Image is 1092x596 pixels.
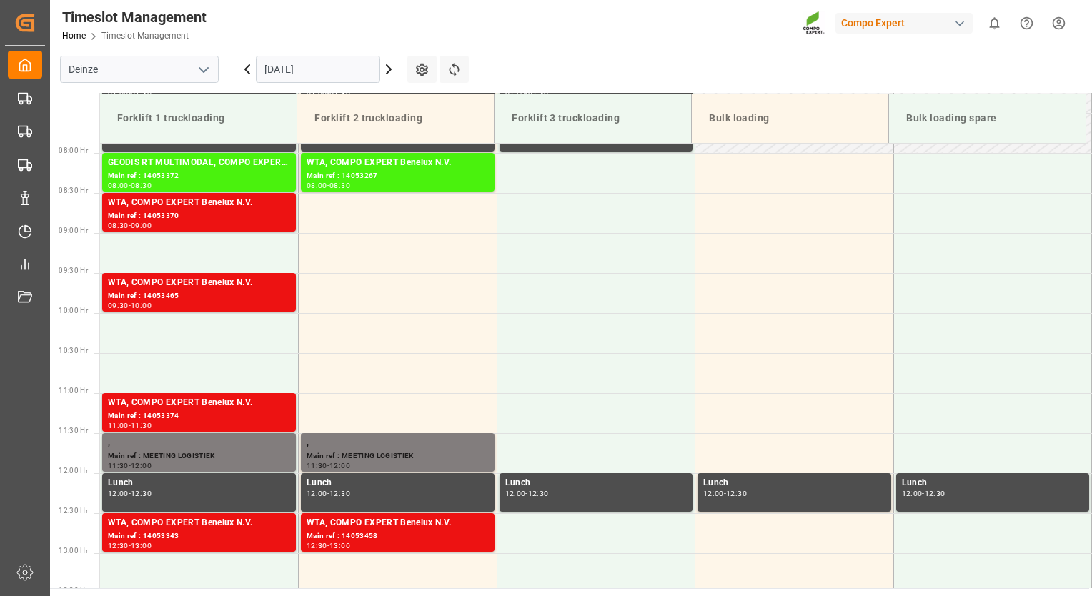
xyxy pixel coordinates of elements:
div: WTA, COMPO EXPERT Benelux N.V. [307,516,489,530]
div: 12:00 [703,490,724,497]
div: 12:30 [726,490,747,497]
div: 11:30 [108,462,129,469]
div: Main ref : 14053372 [108,170,290,182]
span: 11:00 Hr [59,387,88,394]
div: 11:00 [108,422,129,429]
div: Bulk loading [703,105,877,131]
div: Lunch [307,476,489,490]
div: - [129,542,131,549]
button: show 0 new notifications [978,7,1011,39]
div: Main ref : 14053370 [108,210,290,222]
div: Lunch [703,476,885,490]
div: WTA, COMPO EXPERT Benelux N.V. [108,516,290,530]
div: Forklift 1 truckloading [111,105,285,131]
span: 08:00 Hr [59,146,88,154]
div: 09:00 [131,222,152,229]
span: 08:30 Hr [59,187,88,194]
div: - [327,490,329,497]
span: 12:30 Hr [59,507,88,515]
div: 08:00 [307,182,327,189]
input: DD.MM.YYYY [256,56,380,83]
span: 10:30 Hr [59,347,88,354]
div: Timeslot Management [62,6,207,28]
span: 09:30 Hr [59,267,88,274]
div: 12:00 [131,462,152,469]
div: 12:00 [505,490,526,497]
div: - [922,490,924,497]
div: Forklift 3 truckloading [506,105,680,131]
div: WTA, COMPO EXPERT Benelux N.V. [307,156,489,170]
div: - [129,302,131,309]
div: 12:30 [307,542,327,549]
span: 13:00 Hr [59,547,88,555]
div: Main ref : 14053343 [108,530,290,542]
div: - [525,490,527,497]
div: 11:30 [307,462,327,469]
div: 12:30 [528,490,549,497]
button: open menu [192,59,214,81]
div: 08:30 [108,222,129,229]
div: Main ref : 14053465 [108,290,290,302]
div: Main ref : 14053267 [307,170,489,182]
div: - [724,490,726,497]
input: Type to search/select [60,56,219,83]
span: 12:00 Hr [59,467,88,475]
div: 12:00 [307,490,327,497]
div: - [129,422,131,429]
div: 09:30 [108,302,129,309]
div: Main ref : MEETING LOGISTIEK [108,450,290,462]
div: 13:00 [329,542,350,549]
span: 13:30 Hr [59,587,88,595]
div: WTA, COMPO EXPERT Benelux N.V. [108,196,290,210]
div: - [129,182,131,189]
div: Forklift 2 truckloading [309,105,482,131]
div: - [129,222,131,229]
div: Main ref : 14053374 [108,410,290,422]
div: - [327,462,329,469]
div: 12:30 [925,490,945,497]
div: Bulk loading spare [900,105,1074,131]
span: 11:30 Hr [59,427,88,434]
div: WTA, COMPO EXPERT Benelux N.V. [108,396,290,410]
div: Compo Expert [835,13,973,34]
div: Lunch [108,476,290,490]
button: Compo Expert [835,9,978,36]
div: 12:30 [108,542,129,549]
span: 09:00 Hr [59,227,88,234]
div: 08:00 [108,182,129,189]
div: , [108,436,290,450]
div: - [129,490,131,497]
a: Home [62,31,86,41]
div: 08:30 [329,182,350,189]
div: WTA, COMPO EXPERT Benelux N.V. [108,276,290,290]
div: GEODIS RT MULTIMODAL, COMPO EXPERT Benelux N.V. [108,156,290,170]
div: Lunch [902,476,1084,490]
div: Main ref : MEETING LOGISTIEK [307,450,489,462]
div: 13:00 [131,542,152,549]
div: - [327,542,329,549]
img: Screenshot%202023-09-29%20at%2010.02.21.png_1712312052.png [803,11,825,36]
div: - [327,182,329,189]
div: Main ref : 14053458 [307,530,489,542]
div: 12:00 [108,490,129,497]
div: 12:00 [329,462,350,469]
div: , [307,436,489,450]
div: 12:30 [329,490,350,497]
button: Help Center [1011,7,1043,39]
div: 11:30 [131,422,152,429]
div: 08:30 [131,182,152,189]
div: 12:00 [902,490,923,497]
div: Lunch [505,476,688,490]
span: 10:00 Hr [59,307,88,314]
div: 10:00 [131,302,152,309]
div: 12:30 [131,490,152,497]
div: - [129,462,131,469]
